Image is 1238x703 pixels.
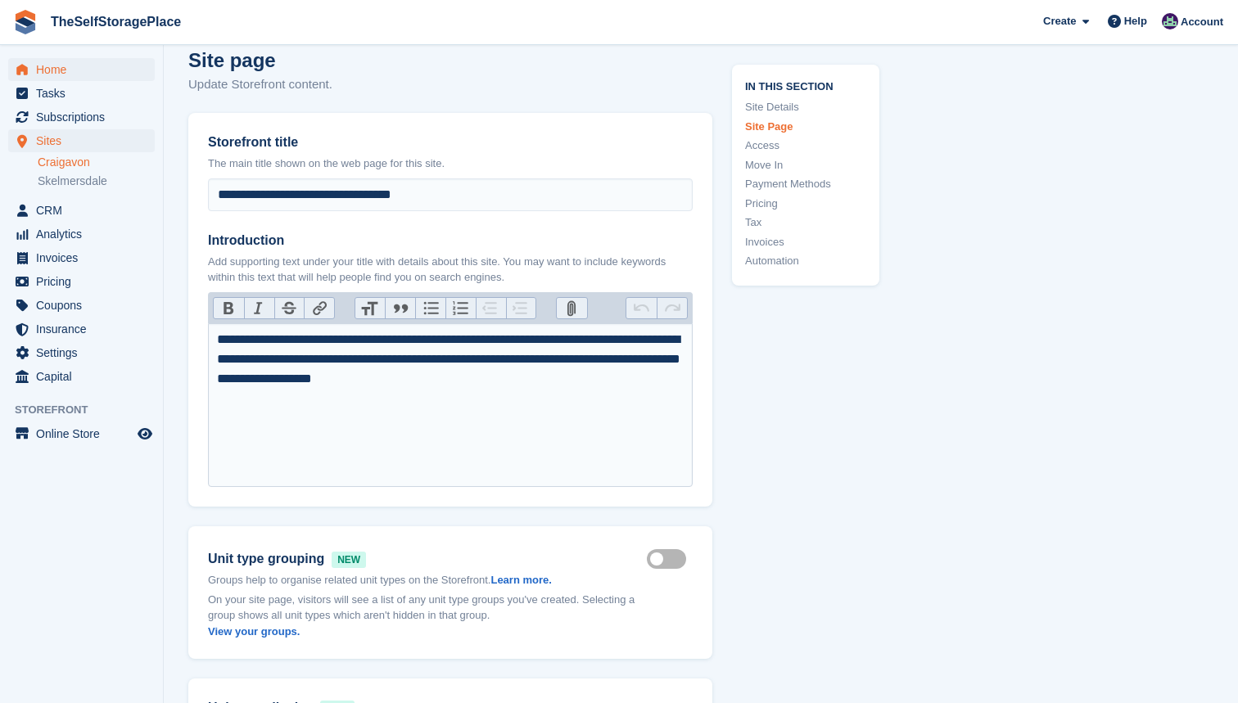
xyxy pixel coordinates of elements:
button: Quote [385,298,415,319]
a: menu [8,82,155,105]
span: Coupons [36,294,134,317]
label: Unit type grouping [208,549,647,569]
a: Invoices [745,233,866,250]
span: In this section [745,77,866,92]
a: menu [8,422,155,445]
a: menu [8,318,155,340]
a: menu [8,129,155,152]
span: Analytics [36,223,134,246]
p: Update Storefront content. [188,75,712,94]
span: NEW [332,552,366,568]
a: Site Page [745,118,866,134]
button: Italic [244,298,274,319]
button: Link [304,298,334,319]
a: TheSelfStoragePlace [44,8,188,35]
a: Payment Methods [745,176,866,192]
a: menu [8,294,155,317]
h2: Site page [188,46,712,75]
span: Invoices [36,246,134,269]
span: Home [36,58,134,81]
p: Groups help to organise related unit types on the Storefront. [208,572,647,588]
p: On your site page, visitors will see a list of any unit type groups you've created. Selecting a g... [208,592,647,640]
p: The main title shown on the web page for this site. [208,155,693,172]
span: Tasks [36,82,134,105]
span: Account [1181,14,1223,30]
a: Learn more. [490,574,551,586]
a: menu [8,246,155,269]
a: menu [8,270,155,293]
span: Capital [36,365,134,388]
span: Help [1124,13,1147,29]
button: Redo [657,298,687,319]
span: Insurance [36,318,134,340]
a: menu [8,199,155,222]
img: Sam [1162,13,1178,29]
button: Heading [355,298,386,319]
button: Bullets [415,298,445,319]
button: Strikethrough [274,298,305,319]
a: Tax [745,214,866,231]
a: menu [8,341,155,364]
a: Pricing [745,195,866,211]
span: Subscriptions [36,106,134,128]
span: Online Store [36,422,134,445]
button: Decrease Level [476,298,506,319]
label: Show groups on storefront [647,557,693,560]
span: Settings [36,341,134,364]
a: menu [8,106,155,128]
span: Storefront [15,402,163,418]
a: menu [8,223,155,246]
p: Add supporting text under your title with details about this site. You may want to include keywor... [208,254,693,286]
a: menu [8,365,155,388]
span: Sites [36,129,134,152]
a: Skelmersdale [38,173,155,189]
button: Attach Files [557,298,587,319]
label: Storefront title [208,133,693,152]
a: Access [745,137,866,154]
span: Create [1043,13,1076,29]
button: Numbers [445,298,476,319]
img: stora-icon-8386f47178a22dfd0bd8f6a31ec36ba5ce8667c1dd55bd0f319d3a0aa187defe.svg [13,10,38,34]
trix-editor: Introduction [208,323,693,487]
a: Craigavon [38,155,155,170]
span: CRM [36,199,134,222]
button: Bold [214,298,244,319]
a: Preview store [135,424,155,444]
a: Move In [745,156,866,173]
a: Automation [745,253,866,269]
label: Introduction [208,231,693,250]
a: View your groups. [208,625,300,638]
button: Undo [626,298,657,319]
a: menu [8,58,155,81]
a: Site Details [745,99,866,115]
span: Pricing [36,270,134,293]
button: Increase Level [506,298,536,319]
